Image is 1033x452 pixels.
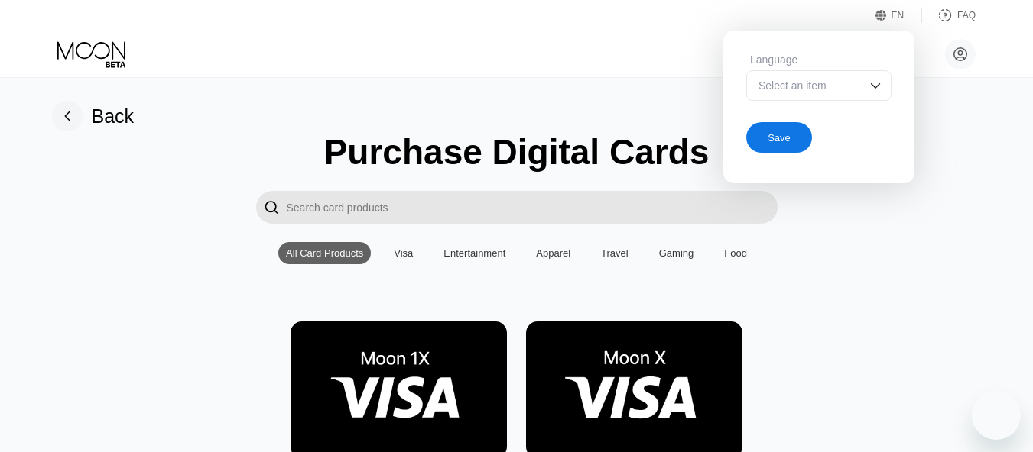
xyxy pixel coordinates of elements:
div: Entertainment [443,247,505,259]
div:  [264,199,279,216]
input: Search card products [287,191,778,224]
div: Back [52,101,135,131]
div: Visa [386,242,421,264]
div: FAQ [957,10,976,21]
div: Save [768,131,791,144]
div: Gaming [659,247,694,259]
div: Save [746,116,892,153]
div: EN [892,10,905,21]
div: Apparel [536,247,570,259]
div: Purchase Digital Cards [324,131,710,173]
iframe: Bouton de lancement de la fenêtre de messagerie [972,391,1021,440]
div: All Card Products [278,242,371,264]
div: Visa [394,247,413,259]
div: Select an item [755,79,860,92]
div: Travel [593,242,636,264]
div: Apparel [528,242,578,264]
div: Food [716,242,755,264]
div: Language [746,53,892,66]
div: All Card Products [286,247,363,259]
div:  [256,191,287,224]
div: Back [92,105,135,128]
div: Gaming [651,242,702,264]
div: Entertainment [436,242,513,264]
div: EN [875,8,922,23]
div: Food [724,247,747,259]
div: Travel [601,247,629,259]
div: FAQ [922,8,976,23]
